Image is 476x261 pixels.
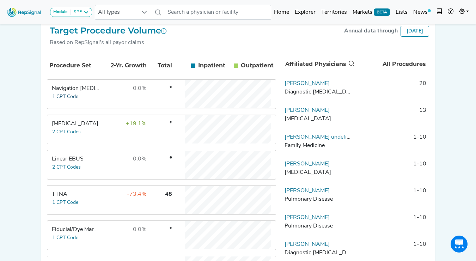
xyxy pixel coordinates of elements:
button: ModuleSPE [50,8,92,17]
div: Diagnostic Radiology [285,88,353,96]
div: Pulmonary Disease [285,222,353,230]
a: [PERSON_NAME] [285,242,330,247]
a: [PERSON_NAME] [285,188,330,194]
button: 1 CPT Code [52,93,79,101]
div: Fiducial/Dye Marking [52,225,100,234]
th: Affiliated Physicians [282,53,356,76]
div: Linear EBUS [52,155,100,163]
div: TTNA [52,190,100,199]
div: Annual data through [344,27,398,35]
button: 2 CPT Codes [52,163,81,171]
input: Search a physician or facility [165,5,271,20]
td: 1-10 [356,133,429,154]
span: 48 [165,192,172,197]
td: 20 [356,79,429,101]
span: +19.1% [126,121,147,127]
th: Total [148,54,173,78]
th: Procedure Set [48,54,101,78]
th: 2-Yr. Growth [102,54,148,78]
a: News [410,5,434,19]
span: Outpatient [241,61,274,70]
a: [PERSON_NAME] [285,215,330,220]
div: Family Medicine [285,141,353,150]
div: SPE [71,10,82,15]
button: 2 CPT Codes [52,128,81,136]
div: Transbronchial Biopsy [52,120,100,128]
a: Home [271,5,292,19]
div: Pulmonary Disease [285,195,353,204]
a: [PERSON_NAME] [285,81,330,86]
strong: Module [53,10,68,14]
th: All Procedures [356,53,429,76]
div: Interventional Radiology [285,115,353,123]
div: Navigation Bronchoscopy [52,84,100,93]
button: 1 CPT Code [52,199,79,207]
span: Inpatient [198,61,225,70]
td: 1-10 [356,160,429,181]
button: 1 CPT Code [52,234,79,242]
div: [DATE] [401,26,429,37]
td: 1-10 [356,187,429,208]
span: BETA [374,8,390,16]
h2: Target Procedure Volume [50,26,167,36]
button: Intel Book [434,5,445,19]
span: 0.0% [133,86,147,91]
div: Diagnostic Radiology [285,249,353,257]
span: 0.0% [133,156,147,162]
div: Interventional Radiology [285,168,353,177]
div: Based on RepSignal's all payor claims. [50,38,167,47]
a: [PERSON_NAME] [285,108,330,113]
td: 13 [356,106,429,127]
a: [PERSON_NAME] undefined-Behr [285,134,370,140]
td: 1-10 [356,213,429,235]
span: All types [95,5,138,19]
a: Territories [318,5,350,19]
span: -73.4% [127,192,147,197]
span: 0.0% [133,227,147,232]
a: Explorer [292,5,318,19]
a: [PERSON_NAME] [285,161,330,167]
a: Lists [393,5,410,19]
a: MarketsBETA [350,5,393,19]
